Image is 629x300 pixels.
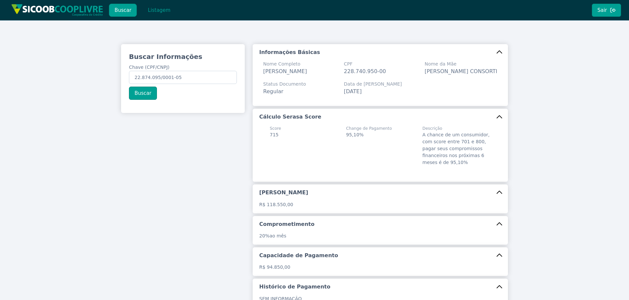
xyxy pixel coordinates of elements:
span: 715 [270,132,279,137]
span: 20% [259,233,269,238]
h5: Informações Básicas [259,49,320,56]
span: Score [270,125,281,131]
span: 95,10% [346,132,364,137]
button: Buscar [129,87,157,100]
span: CPF [344,61,386,68]
span: Nome da Mãe [425,61,497,68]
span: [DATE] [344,88,362,95]
img: img/sicoob_cooplivre.png [11,4,103,16]
span: Descrição [422,125,491,131]
button: [PERSON_NAME] [253,184,508,201]
h5: Capacidade de Pagamento [259,252,338,259]
button: Comprometimento [253,216,508,232]
button: Informações Básicas [253,44,508,61]
span: [PERSON_NAME] CONSORTI [425,68,497,74]
span: Chave (CPF/CNPJ) [129,65,169,70]
span: Data de [PERSON_NAME] [344,81,402,88]
p: ao mês [259,232,501,239]
h3: Buscar Informações [129,52,237,61]
span: 228.740.950-00 [344,68,386,74]
span: R$ 94.850,00 [259,264,290,270]
span: R$ 118.550,00 [259,202,293,207]
h5: [PERSON_NAME] [259,189,308,196]
span: Change de Pagamento [346,125,392,131]
button: Histórico de Pagamento [253,279,508,295]
h5: Histórico de Pagamento [259,283,330,290]
button: Capacidade de Pagamento [253,247,508,264]
span: Status Documento [263,81,306,88]
h5: Comprometimento [259,221,314,228]
button: Sair [592,4,621,17]
span: Nome Completo [263,61,307,68]
button: Buscar [109,4,137,17]
h5: Cálculo Serasa Score [259,113,321,121]
span: Regular [263,88,283,95]
span: A chance de um consumidor, com score entre 701 e 800, pagar seus compromissos financeiros nos pró... [422,132,490,165]
input: Chave (CPF/CNPJ) [129,71,237,84]
button: Cálculo Serasa Score [253,109,508,125]
button: Listagem [142,4,176,17]
span: [PERSON_NAME] [263,68,307,74]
